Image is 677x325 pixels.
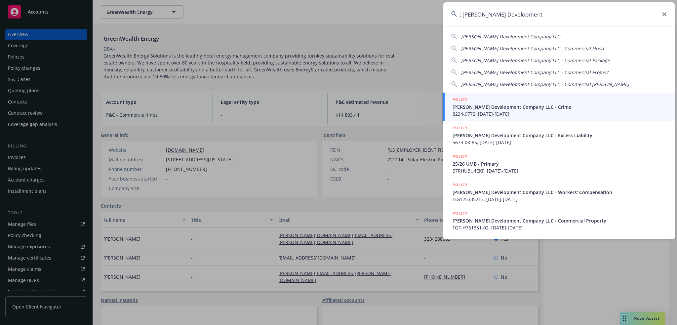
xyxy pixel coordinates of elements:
[453,167,667,174] span: 57RHUBU4EKF, [DATE]-[DATE]
[461,69,609,75] span: [PERSON_NAME] Development Company LLC - Commercial Propert
[461,57,610,63] span: [PERSON_NAME] Development Company LLC - Commercial Package
[453,182,468,188] h5: POLICY
[453,139,667,146] span: 5673-08-85, [DATE]-[DATE]
[461,45,604,52] span: [PERSON_NAME] Development Company LLC - Commercial Flood
[453,103,667,110] span: [PERSON_NAME] Development Company LLC - Crime
[443,121,675,149] a: POLICY[PERSON_NAME] Development Company LLC - Excess Liability5673-08-85, [DATE]-[DATE]
[461,81,629,87] span: [PERSON_NAME] Development Company LLC - Commercial [PERSON_NAME]
[443,206,675,235] a: POLICY[PERSON_NAME] Development Company LLC - Commercial PropertyFQF-H761351-02, [DATE]-[DATE]
[453,217,667,224] span: [PERSON_NAME] Development Company LLC - Commercial Property
[453,110,667,117] span: 8234-9772, [DATE]-[DATE]
[453,153,468,160] h5: POLICY
[461,33,560,40] span: [PERSON_NAME] Development Company LLC
[453,210,468,217] h5: POLICY
[443,149,675,178] a: POLICY25/26 UMB - Primary57RHUBU4EKF, [DATE]-[DATE]
[453,132,667,139] span: [PERSON_NAME] Development Company LLC - Excess Liability
[453,224,667,231] span: FQF-H761351-02, [DATE]-[DATE]
[443,93,675,121] a: POLICY[PERSON_NAME] Development Company LLC - Crime8234-9772, [DATE]-[DATE]
[453,160,667,167] span: 25/26 UMB - Primary
[443,178,675,206] a: POLICY[PERSON_NAME] Development Company LLC - Workers' CompensationEIG125335213, [DATE]-[DATE]
[453,96,468,103] h5: POLICY
[453,125,468,131] h5: POLICY
[453,196,667,203] span: EIG125335213, [DATE]-[DATE]
[443,2,675,26] input: Search...
[453,189,667,196] span: [PERSON_NAME] Development Company LLC - Workers' Compensation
